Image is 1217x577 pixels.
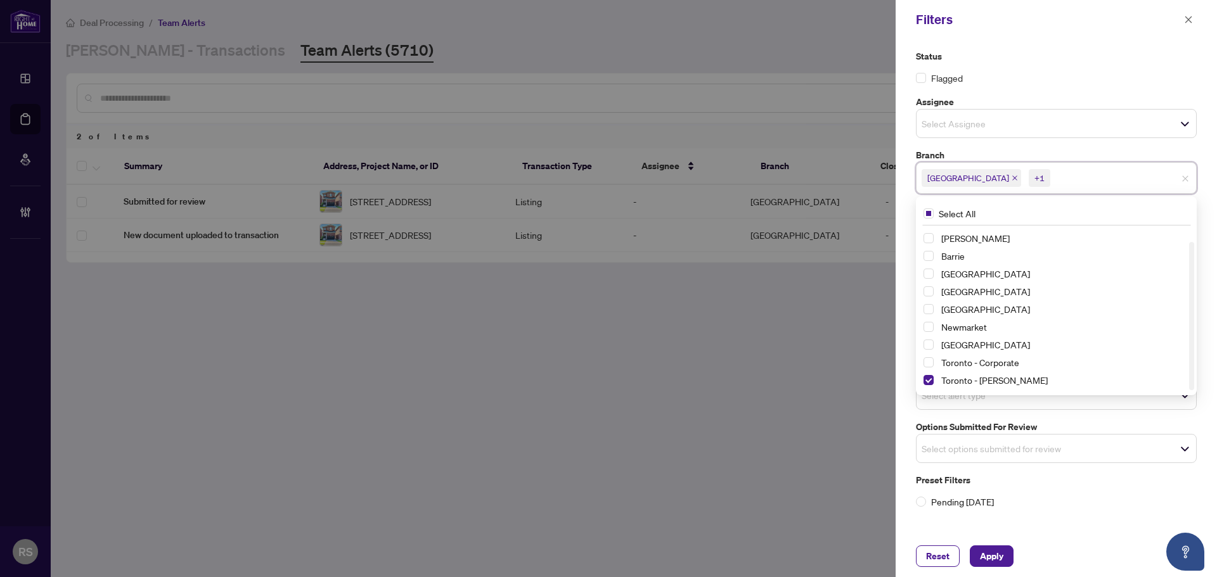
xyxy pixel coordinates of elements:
[916,420,1197,434] label: Options Submitted for Review
[924,286,934,296] span: Select Durham
[1184,15,1193,24] span: close
[924,357,934,367] span: Select Toronto - Corporate
[924,269,934,279] span: Select Burlington
[916,49,1197,63] label: Status
[1034,172,1045,184] div: +1
[926,495,999,509] span: Pending [DATE]
[941,321,987,333] span: Newmarket
[924,304,934,314] span: Select Mississauga
[924,233,934,243] span: Select Vaughan
[970,545,1014,567] button: Apply
[941,250,965,262] span: Barrie
[936,355,1189,370] span: Toronto - Corporate
[916,148,1197,162] label: Branch
[916,545,960,567] button: Reset
[916,10,1180,29] div: Filters
[941,357,1019,368] span: Toronto - Corporate
[936,319,1189,334] span: Newmarket
[980,546,1003,566] span: Apply
[1182,175,1189,182] span: close
[941,339,1030,350] span: [GEOGRAPHIC_DATA]
[941,232,1010,244] span: [PERSON_NAME]
[1166,533,1204,571] button: Open asap
[924,322,934,332] span: Select Newmarket
[931,71,963,85] span: Flagged
[934,206,981,220] span: Select All
[936,266,1189,281] span: Burlington
[936,231,1189,246] span: Vaughan
[936,284,1189,299] span: Durham
[924,339,934,350] span: Select Ottawa
[916,473,1197,487] label: Preset Filters
[922,169,1021,187] span: Richmond Hill
[936,301,1189,317] span: Mississauga
[1012,175,1018,181] span: close
[941,303,1030,315] span: [GEOGRAPHIC_DATA]
[941,374,1048,386] span: Toronto - [PERSON_NAME]
[916,95,1197,109] label: Assignee
[941,286,1030,297] span: [GEOGRAPHIC_DATA]
[936,248,1189,263] span: Barrie
[927,172,1009,184] span: [GEOGRAPHIC_DATA]
[936,372,1189,388] span: Toronto - Don Mills
[936,337,1189,352] span: Ottawa
[924,251,934,261] span: Select Barrie
[926,546,950,566] span: Reset
[924,375,934,385] span: Select Toronto - Don Mills
[941,268,1030,279] span: [GEOGRAPHIC_DATA]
